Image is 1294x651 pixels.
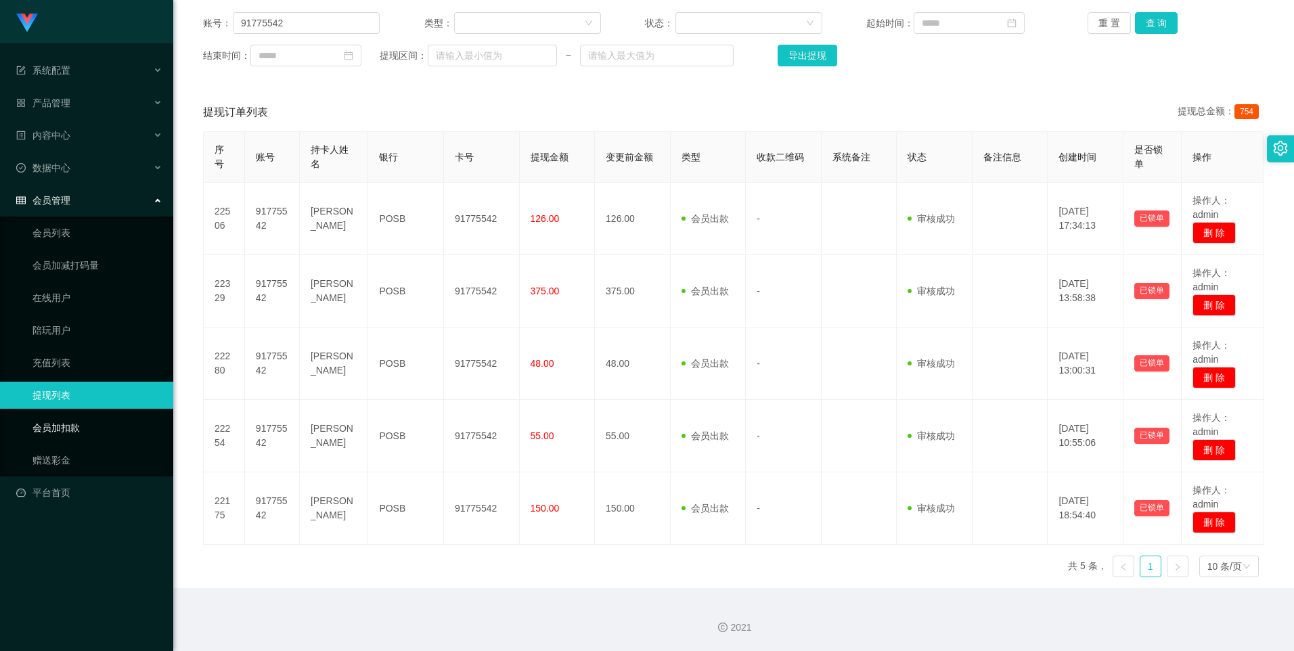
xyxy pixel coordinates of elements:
[682,430,729,441] span: 会员出款
[245,183,300,255] td: 91775542
[300,328,368,400] td: [PERSON_NAME]
[300,400,368,472] td: [PERSON_NAME]
[866,16,914,30] span: 起始时间：
[368,328,444,400] td: POSB
[204,400,245,472] td: 22254
[682,213,729,224] span: 会员出款
[1192,294,1236,316] button: 删 除
[1134,144,1163,169] span: 是否锁单
[1192,222,1236,244] button: 删 除
[1058,152,1096,162] span: 创建时间
[1192,367,1236,388] button: 删 除
[32,252,162,279] a: 会员加减打码量
[557,49,580,63] span: ~
[32,317,162,344] a: 陪玩用户
[908,358,955,369] span: 审核成功
[531,286,560,296] span: 375.00
[1134,500,1169,516] button: 已锁单
[595,400,671,472] td: 55.00
[1140,556,1161,577] li: 1
[16,163,26,173] i: 图标: check-circle-o
[311,144,349,169] span: 持卡人姓名
[1134,283,1169,299] button: 已锁单
[256,152,275,162] span: 账号
[1048,472,1123,545] td: [DATE] 18:54:40
[32,284,162,311] a: 在线用户
[16,196,26,205] i: 图标: table
[444,255,520,328] td: 91775542
[245,328,300,400] td: 91775542
[1007,18,1017,28] i: 图标: calendar
[1134,355,1169,372] button: 已锁单
[424,16,455,30] span: 类型：
[1119,563,1128,571] i: 图标: left
[1178,104,1264,120] div: 提现总金额：
[204,472,245,545] td: 22175
[444,183,520,255] td: 91775542
[983,152,1021,162] span: 备注信息
[1207,556,1242,577] div: 10 条/页
[380,49,427,63] span: 提现区间：
[1192,512,1236,533] button: 删 除
[368,472,444,545] td: POSB
[32,447,162,474] a: 赠送彩金
[1192,340,1230,365] span: 操作人：admin
[908,503,955,514] span: 审核成功
[682,152,700,162] span: 类型
[16,131,26,140] i: 图标: profile
[908,430,955,441] span: 审核成功
[806,19,814,28] i: 图标: down
[595,255,671,328] td: 375.00
[682,286,729,296] span: 会员出款
[531,430,554,441] span: 55.00
[1048,400,1123,472] td: [DATE] 10:55:06
[32,414,162,441] a: 会员加扣款
[1048,328,1123,400] td: [DATE] 13:00:31
[344,51,353,60] i: 图标: calendar
[16,130,70,141] span: 内容中心
[368,255,444,328] td: POSB
[585,19,593,28] i: 图标: down
[1113,556,1134,577] li: 上一页
[16,66,26,75] i: 图标: form
[1192,412,1230,437] span: 操作人：admin
[300,255,368,328] td: [PERSON_NAME]
[245,472,300,545] td: 91775542
[16,14,38,32] img: logo.9652507e.png
[368,183,444,255] td: POSB
[757,213,760,224] span: -
[1243,562,1251,572] i: 图标: down
[368,400,444,472] td: POSB
[204,328,245,400] td: 22280
[184,621,1283,635] div: 2021
[757,430,760,441] span: -
[1174,563,1182,571] i: 图标: right
[300,183,368,255] td: [PERSON_NAME]
[203,16,233,30] span: 账号：
[245,255,300,328] td: 91775542
[16,195,70,206] span: 会员管理
[32,382,162,409] a: 提现列表
[1192,485,1230,510] span: 操作人：admin
[1134,210,1169,227] button: 已锁单
[531,152,568,162] span: 提现金额
[379,152,398,162] span: 银行
[682,503,729,514] span: 会员出款
[531,503,560,514] span: 150.00
[32,219,162,246] a: 会员列表
[580,45,734,66] input: 请输入最大值为
[233,12,380,34] input: 请输入
[16,98,26,108] i: 图标: appstore-o
[1068,556,1107,577] li: 共 5 条，
[1192,152,1211,162] span: 操作
[1048,183,1123,255] td: [DATE] 17:34:13
[757,152,804,162] span: 收款二维码
[16,479,162,506] a: 图标: dashboard平台首页
[595,328,671,400] td: 48.00
[16,97,70,108] span: 产品管理
[606,152,653,162] span: 变更前金额
[1088,12,1131,34] button: 重 置
[908,286,955,296] span: 审核成功
[778,45,837,66] button: 导出提现
[215,144,224,169] span: 序号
